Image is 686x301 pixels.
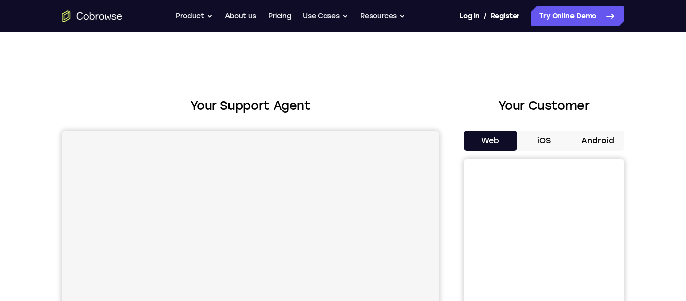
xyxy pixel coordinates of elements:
[225,6,256,26] a: About us
[570,131,624,151] button: Android
[459,6,479,26] a: Log In
[62,96,439,115] h2: Your Support Agent
[176,6,213,26] button: Product
[531,6,624,26] a: Try Online Demo
[491,6,520,26] a: Register
[62,10,122,22] a: Go to the home page
[303,6,348,26] button: Use Cases
[484,10,487,22] span: /
[464,96,624,115] h2: Your Customer
[268,6,291,26] a: Pricing
[360,6,405,26] button: Resources
[464,131,517,151] button: Web
[517,131,571,151] button: iOS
